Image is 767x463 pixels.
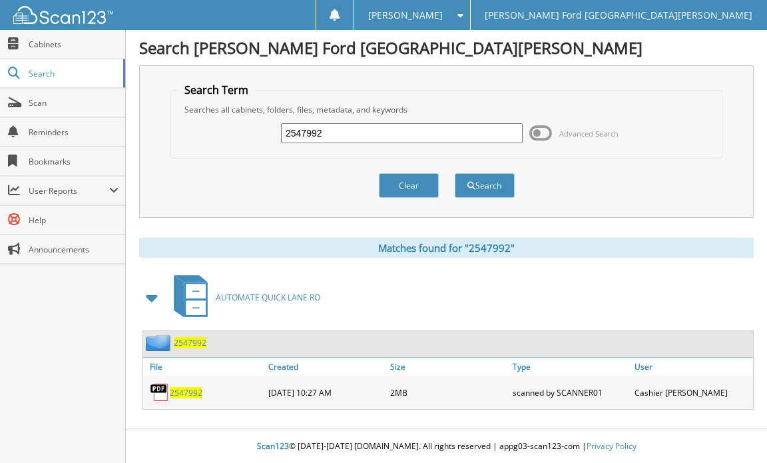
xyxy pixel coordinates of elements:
span: Cabinets [29,39,119,50]
img: PDF.png [150,382,170,402]
div: Searches all cabinets, folders, files, metadata, and keywords [178,104,715,115]
span: Announcements [29,244,119,255]
img: folder2.png [146,334,174,351]
a: File [143,358,265,376]
div: Cashier [PERSON_NAME] [631,379,753,406]
legend: Search Term [178,83,255,97]
h1: Search [PERSON_NAME] Ford [GEOGRAPHIC_DATA][PERSON_NAME] [139,37,754,59]
span: AUTOMATE QUICK LANE RO [216,292,320,303]
a: AUTOMATE QUICK LANE RO [166,271,320,324]
a: User [631,358,753,376]
img: scan123-logo-white.svg [13,6,113,24]
span: [PERSON_NAME] [368,11,443,19]
div: scanned by SCANNER01 [509,379,631,406]
span: Bookmarks [29,156,119,167]
a: Created [265,358,387,376]
div: © [DATE]-[DATE] [DOMAIN_NAME]. All rights reserved | appg03-scan123-com | [126,430,767,463]
span: [PERSON_NAME] Ford [GEOGRAPHIC_DATA][PERSON_NAME] [485,11,752,19]
div: Matches found for "2547992" [139,238,754,258]
span: Search [29,68,117,79]
span: Help [29,215,119,226]
div: [DATE] 10:27 AM [265,379,387,406]
span: Advanced Search [559,129,619,139]
a: 2547992 [170,387,202,398]
span: User Reports [29,185,109,197]
div: 2MB [387,379,509,406]
span: Scan123 [257,440,289,452]
a: Type [509,358,631,376]
span: Reminders [29,127,119,138]
a: 2547992 [174,337,206,348]
a: Size [387,358,509,376]
span: Scan [29,97,119,109]
iframe: Chat Widget [700,399,767,463]
button: Search [455,173,515,198]
button: Clear [379,173,439,198]
a: Privacy Policy [587,440,637,452]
